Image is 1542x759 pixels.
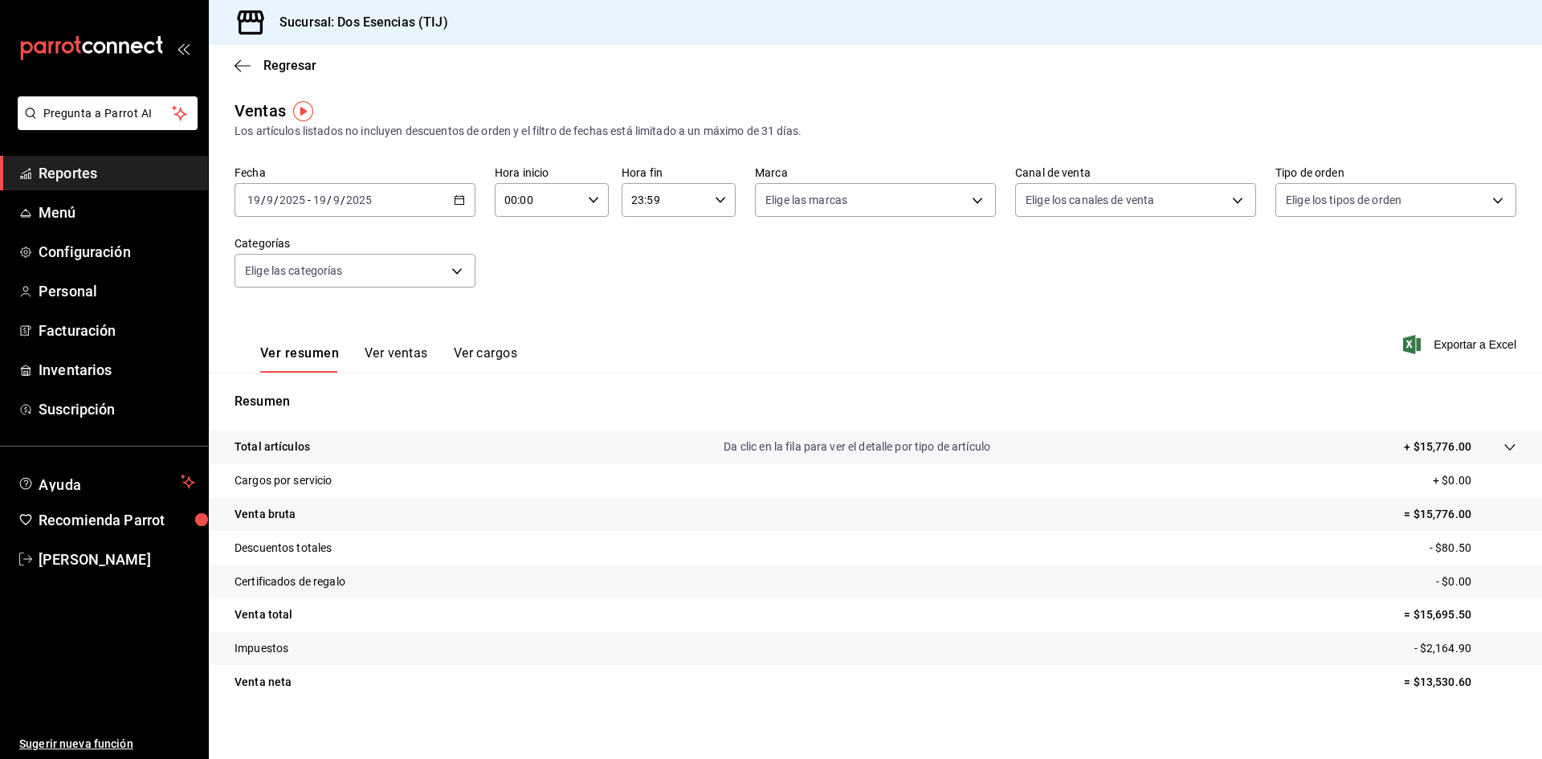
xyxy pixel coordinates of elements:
[235,439,310,455] p: Total artículos
[39,280,195,302] span: Personal
[1414,640,1516,657] p: - $2,164.90
[235,472,332,489] p: Cargos por servicio
[345,194,373,206] input: ----
[1404,606,1516,623] p: = $15,695.50
[1404,439,1471,455] p: + $15,776.00
[43,105,173,122] span: Pregunta a Parrot AI
[293,101,313,121] img: Tooltip marker
[235,573,345,590] p: Certificados de regalo
[245,263,343,279] span: Elige las categorías
[365,345,428,373] button: Ver ventas
[308,194,311,206] span: -
[1436,573,1516,590] p: - $0.00
[39,359,195,381] span: Inventarios
[1275,167,1516,178] label: Tipo de orden
[18,96,198,130] button: Pregunta a Parrot AI
[235,506,296,523] p: Venta bruta
[1406,335,1516,354] button: Exportar a Excel
[39,320,195,341] span: Facturación
[11,116,198,133] a: Pregunta a Parrot AI
[235,674,292,691] p: Venta neta
[260,345,517,373] div: navigation tabs
[19,736,195,753] span: Sugerir nueva función
[1015,167,1256,178] label: Canal de venta
[39,509,195,531] span: Recomienda Parrot
[39,162,195,184] span: Reportes
[454,345,518,373] button: Ver cargos
[755,167,996,178] label: Marca
[312,194,327,206] input: --
[39,472,174,492] span: Ayuda
[274,194,279,206] span: /
[247,194,261,206] input: --
[1286,192,1401,208] span: Elige los tipos de orden
[341,194,345,206] span: /
[261,194,266,206] span: /
[266,194,274,206] input: --
[235,640,288,657] p: Impuestos
[39,202,195,223] span: Menú
[235,167,475,178] label: Fecha
[724,439,990,455] p: Da clic en la fila para ver el detalle por tipo de artículo
[39,241,195,263] span: Configuración
[39,549,195,570] span: [PERSON_NAME]
[263,58,316,73] span: Regresar
[332,194,341,206] input: --
[765,192,847,208] span: Elige las marcas
[39,398,195,420] span: Suscripción
[235,392,1516,411] p: Resumen
[235,540,332,557] p: Descuentos totales
[177,42,190,55] button: open_drawer_menu
[235,123,1516,140] div: Los artículos listados no incluyen descuentos de orden y el filtro de fechas está limitado a un m...
[1430,540,1516,557] p: - $80.50
[235,238,475,249] label: Categorías
[1433,472,1516,489] p: + $0.00
[260,345,339,373] button: Ver resumen
[1404,506,1516,523] p: = $15,776.00
[1404,674,1516,691] p: = $13,530.60
[279,194,306,206] input: ----
[495,167,609,178] label: Hora inicio
[267,13,448,32] h3: Sucursal: Dos Esencias (TIJ)
[327,194,332,206] span: /
[235,99,286,123] div: Ventas
[235,58,316,73] button: Regresar
[1026,192,1154,208] span: Elige los canales de venta
[622,167,736,178] label: Hora fin
[235,606,292,623] p: Venta total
